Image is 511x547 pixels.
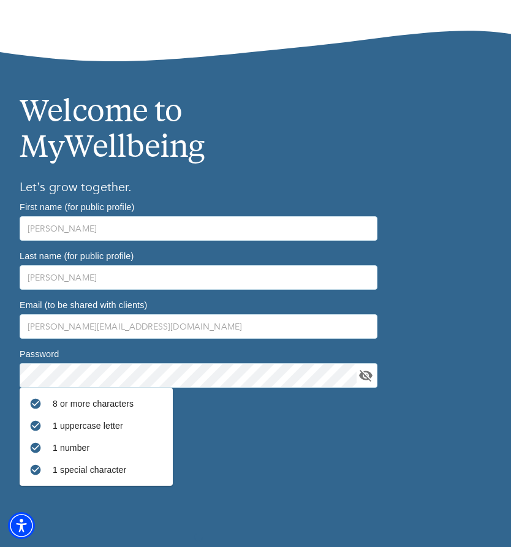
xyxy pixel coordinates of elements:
p: 1 uppercase letter [53,420,163,432]
label: Email (to be shared with clients) [20,301,147,309]
h6: Let’s grow together. [20,178,491,197]
label: Password [20,350,59,358]
p: 1 special character [53,464,163,476]
label: First name (for public profile) [20,203,134,211]
h1: Welcome to MyWellbeing [20,76,491,167]
input: Type your email address here [20,314,377,339]
div: Accessibility Menu [8,512,35,539]
p: 8 or more characters [53,398,163,410]
button: toggle password visibility [357,366,375,385]
label: Last name (for public profile) [20,252,134,260]
p: 1 number [53,442,163,454]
